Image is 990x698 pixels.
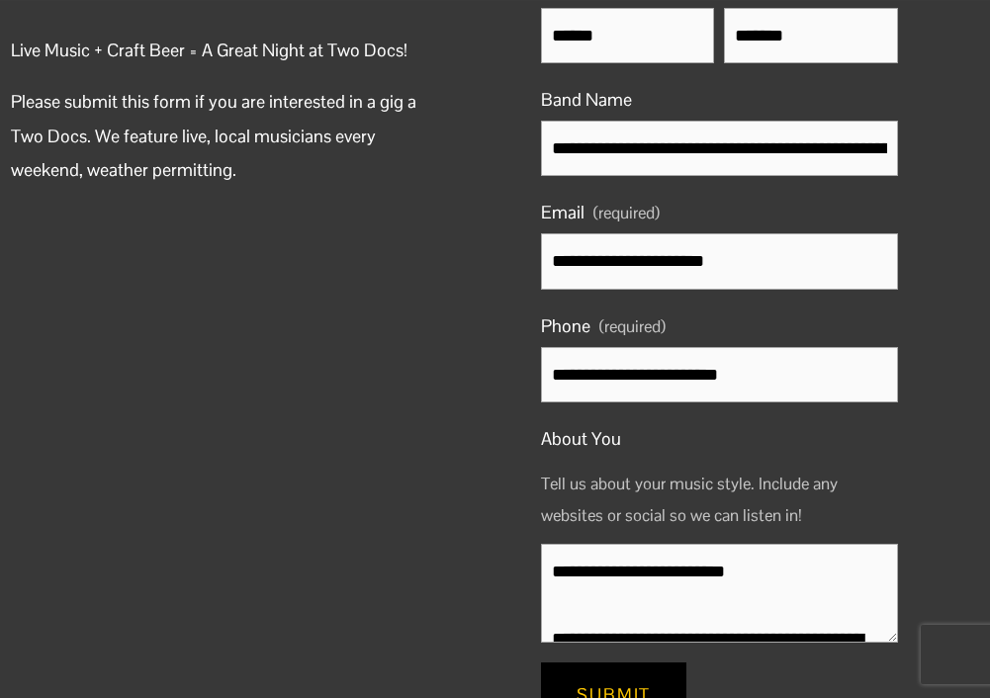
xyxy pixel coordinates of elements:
span: Phone [541,309,590,343]
span: About You [541,422,621,456]
span: (required) [599,318,666,335]
span: (required) [593,198,660,229]
p: Live Music + Craft Beer = A Great Night at Two Docs! [11,34,449,67]
span: Email [541,196,585,229]
p: Tell us about your music style. Include any websites or social so we can listen in! [541,460,897,540]
p: Please submit this form if you are interested in a gig a Two Docs. We feature live, local musicia... [11,85,449,187]
span: Band Name [541,83,632,117]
